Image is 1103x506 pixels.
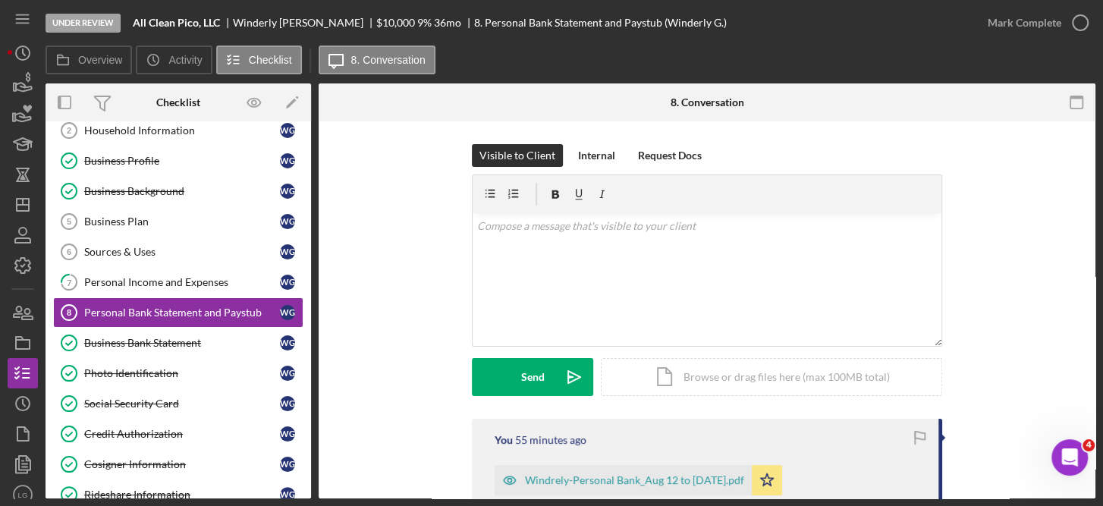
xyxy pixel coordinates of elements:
[570,144,623,167] button: Internal
[53,449,303,479] a: Cosigner InformationWG
[67,126,71,135] tspan: 2
[479,144,555,167] div: Visible to Client
[84,276,280,288] div: Personal Income and Expenses
[53,419,303,449] a: Credit AuthorizationWG
[53,146,303,176] a: Business ProfileWG
[156,96,200,108] div: Checklist
[472,358,593,396] button: Send
[53,237,303,267] a: 6Sources & UsesWG
[53,176,303,206] a: Business BackgroundWG
[1083,439,1095,451] span: 4
[78,54,122,66] label: Overview
[578,144,615,167] div: Internal
[280,335,295,350] div: W G
[84,489,280,501] div: Rideshare Information
[67,308,71,317] tspan: 8
[417,17,432,29] div: 9 %
[495,434,513,446] div: You
[216,46,302,74] button: Checklist
[53,358,303,388] a: Photo IdentificationWG
[973,8,1095,38] button: Mark Complete
[84,428,280,440] div: Credit Authorization
[53,328,303,358] a: Business Bank StatementWG
[53,115,303,146] a: 2Household InformationWG
[84,124,280,137] div: Household Information
[53,267,303,297] a: 7Personal Income and ExpensesWG
[280,214,295,229] div: W G
[351,54,426,66] label: 8. Conversation
[84,398,280,410] div: Social Security Card
[53,388,303,419] a: Social Security CardWG
[84,306,280,319] div: Personal Bank Statement and Paystub
[84,155,280,167] div: Business Profile
[53,297,303,328] a: 8Personal Bank Statement and PaystubWG
[84,185,280,197] div: Business Background
[280,366,295,381] div: W G
[84,215,280,228] div: Business Plan
[84,246,280,258] div: Sources & Uses
[495,465,782,495] button: Windrely-Personal Bank_Aug 12 to [DATE].pdf
[319,46,435,74] button: 8. Conversation
[84,367,280,379] div: Photo Identification
[521,358,545,396] div: Send
[515,434,586,446] time: 2025-09-21 20:50
[280,123,295,138] div: W G
[67,277,72,287] tspan: 7
[168,54,202,66] label: Activity
[280,426,295,442] div: W G
[630,144,709,167] button: Request Docs
[46,14,121,33] div: Under Review
[84,337,280,349] div: Business Bank Statement
[670,96,743,108] div: 8. Conversation
[67,247,71,256] tspan: 6
[280,184,295,199] div: W G
[46,46,132,74] button: Overview
[133,17,220,29] b: All Clean Pico, LLC
[136,46,212,74] button: Activity
[472,144,563,167] button: Visible to Client
[280,305,295,320] div: W G
[474,17,727,29] div: 8. Personal Bank Statement and Paystub (Winderly G.)
[84,458,280,470] div: Cosigner Information
[434,17,461,29] div: 36 mo
[280,275,295,290] div: W G
[280,457,295,472] div: W G
[280,487,295,502] div: W G
[638,144,702,167] div: Request Docs
[280,396,295,411] div: W G
[18,491,28,499] text: LG
[988,8,1061,38] div: Mark Complete
[249,54,292,66] label: Checklist
[525,474,744,486] div: Windrely-Personal Bank_Aug 12 to [DATE].pdf
[1051,439,1088,476] iframe: Intercom live chat
[280,153,295,168] div: W G
[376,16,415,29] span: $10,000
[280,244,295,259] div: W G
[233,17,376,29] div: Winderly [PERSON_NAME]
[67,217,71,226] tspan: 5
[53,206,303,237] a: 5Business PlanWG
